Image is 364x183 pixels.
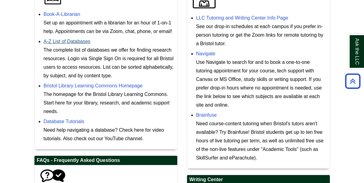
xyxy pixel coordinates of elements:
div: The homepage for the Bristol Library Learning Commons. Start here for your library, research, and... [44,90,174,116]
a: Back to Top [343,77,362,85]
div: See our drop-in schedules at each campus if you prefer in-person tutoring or get the Zoom links f... [196,22,327,48]
a: Navigate [196,51,215,56]
div: The complete list of databases we offer for finding research resources. Login via Single Sign On ... [44,46,174,80]
a: Bristol Library Learning Commons Homepage [44,83,143,88]
a: LLC Tutoring and Writing Center Info Page [196,15,288,20]
a: Database Tutorials [44,119,84,124]
a: Brainfuse [196,112,217,118]
h2: FAQs - Frequently Asked Questions [34,156,177,165]
a: Book-A-Librarian [44,12,80,17]
div: Need help navigating a database? Check here for video tutorials. Also check out our YouTube channel. [44,126,174,143]
div: Use Navigate to search for and to book a one-to-one tutoring appointment for your course, tech su... [196,58,327,109]
div: Need course-content tutoring when Bristol's tutors aren't available? Try Brainfuse! Bristol stude... [196,119,327,162]
div: Set up an appointment with a librarian for an hour of 1-on-1 help. Appointments can be via Zoom, ... [44,19,174,36]
a: A-Z List of Databases [44,39,91,44]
